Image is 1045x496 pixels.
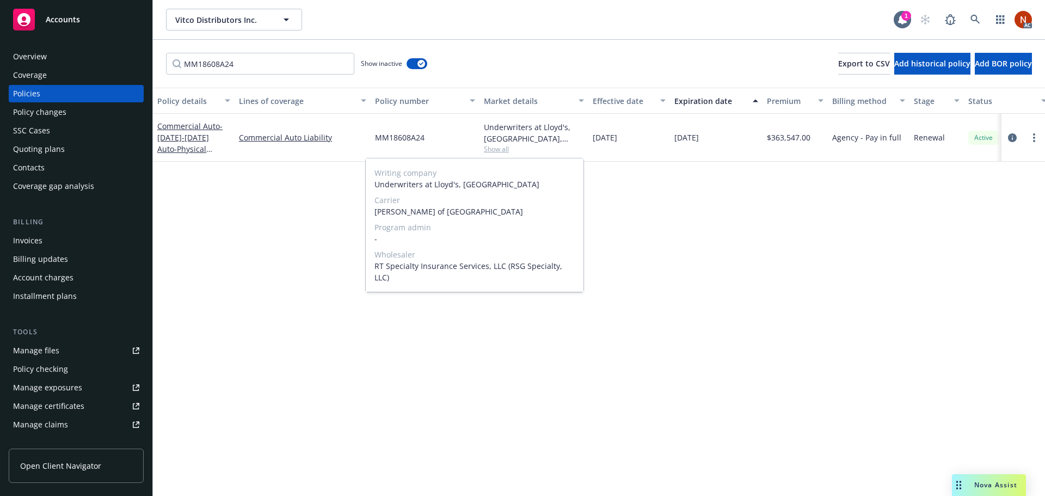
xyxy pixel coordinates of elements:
[894,53,970,75] button: Add historical policy
[914,9,936,30] a: Start snowing
[374,249,575,260] span: Wholesaler
[371,88,480,114] button: Policy number
[13,434,64,452] div: Manage BORs
[166,53,354,75] input: Filter by keyword...
[9,397,144,415] a: Manage certificates
[13,177,94,195] div: Coverage gap analysis
[9,140,144,158] a: Quoting plans
[13,232,42,249] div: Invoices
[9,360,144,378] a: Policy checking
[9,66,144,84] a: Coverage
[166,9,302,30] button: Vitco Distributors Inc.
[593,132,617,143] span: [DATE]
[588,88,670,114] button: Effective date
[9,122,144,139] a: SSC Cases
[828,88,909,114] button: Billing method
[670,88,763,114] button: Expiration date
[375,95,463,107] div: Policy number
[9,342,144,359] a: Manage files
[13,140,65,158] div: Quoting plans
[13,397,84,415] div: Manage certificates
[767,132,810,143] span: $363,547.00
[375,132,425,143] span: MM18608A24
[157,121,223,211] a: Commercial Auto
[13,360,68,378] div: Policy checking
[9,434,144,452] a: Manage BORs
[235,88,371,114] button: Lines of coverage
[374,206,575,217] span: [PERSON_NAME] of [GEOGRAPHIC_DATA]
[374,179,575,190] span: Underwriters at Lloyd's, [GEOGRAPHIC_DATA]
[9,416,144,433] a: Manage claims
[374,233,575,244] span: -
[175,14,269,26] span: Vitco Distributors Inc.
[894,58,970,69] span: Add historical policy
[13,66,47,84] div: Coverage
[484,121,584,144] div: Underwriters at Lloyd's, [GEOGRAPHIC_DATA], [PERSON_NAME] of [GEOGRAPHIC_DATA], RT Specialty Insu...
[832,95,893,107] div: Billing method
[674,132,699,143] span: [DATE]
[13,416,68,433] div: Manage claims
[13,103,66,121] div: Policy changes
[593,95,654,107] div: Effective date
[1015,11,1032,28] img: photo
[9,103,144,121] a: Policy changes
[484,144,584,154] span: Show all
[13,250,68,268] div: Billing updates
[13,287,77,305] div: Installment plans
[13,342,59,359] div: Manage files
[9,4,144,35] a: Accounts
[9,48,144,65] a: Overview
[46,15,80,24] span: Accounts
[901,11,911,21] div: 1
[832,132,901,143] span: Agency - Pay in full
[952,474,1026,496] button: Nova Assist
[9,287,144,305] a: Installment plans
[763,88,828,114] button: Premium
[674,95,746,107] div: Expiration date
[374,167,575,179] span: Writing company
[13,269,73,286] div: Account charges
[952,474,966,496] div: Drag to move
[975,58,1032,69] span: Add BOR policy
[9,85,144,102] a: Policies
[9,250,144,268] a: Billing updates
[838,58,890,69] span: Export to CSV
[914,95,948,107] div: Stage
[9,159,144,176] a: Contacts
[13,48,47,65] div: Overview
[975,53,1032,75] button: Add BOR policy
[484,95,572,107] div: Market details
[9,217,144,228] div: Billing
[13,159,45,176] div: Contacts
[974,480,1017,489] span: Nova Assist
[374,260,575,283] span: RT Specialty Insurance Services, LLC (RSG Specialty, LLC)
[9,232,144,249] a: Invoices
[157,95,218,107] div: Policy details
[361,59,402,68] span: Show inactive
[239,95,354,107] div: Lines of coverage
[9,177,144,195] a: Coverage gap analysis
[13,379,82,396] div: Manage exposures
[239,132,366,143] a: Commercial Auto Liability
[914,132,945,143] span: Renewal
[20,460,101,471] span: Open Client Navigator
[9,269,144,286] a: Account charges
[989,9,1011,30] a: Switch app
[1028,131,1041,144] a: more
[1006,131,1019,144] a: circleInformation
[973,133,994,143] span: Active
[939,9,961,30] a: Report a Bug
[13,85,40,102] div: Policies
[909,88,964,114] button: Stage
[964,9,986,30] a: Search
[9,327,144,338] div: Tools
[767,95,812,107] div: Premium
[838,53,890,75] button: Export to CSV
[374,194,575,206] span: Carrier
[374,222,575,233] span: Program admin
[13,122,50,139] div: SSC Cases
[153,88,235,114] button: Policy details
[9,379,144,396] a: Manage exposures
[480,88,588,114] button: Market details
